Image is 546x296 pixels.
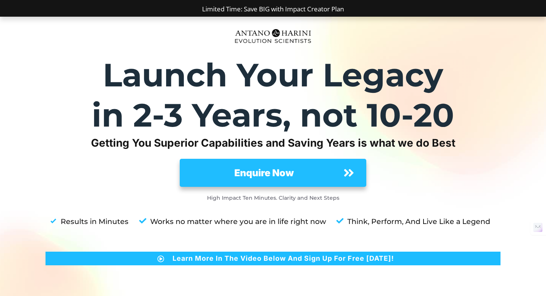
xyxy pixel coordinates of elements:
[202,5,344,13] a: Limited Time: Save BIG with Impact Creator Plan
[150,217,326,226] strong: Works no matter where you are in life right now
[347,217,490,226] strong: Think, Perform, And Live Like a Legend
[92,96,454,135] strong: in 2-3 Years, not 10-20
[91,136,455,149] strong: Getting You Superior Capabilities and Saving Years is what we do Best
[61,217,129,226] strong: Results in Minutes
[173,254,394,262] strong: Learn More In The Video Below And Sign Up For Free [DATE]!
[207,194,339,201] strong: High Impact Ten Minutes. Clarity and Next Steps
[180,159,366,187] a: Enquire Now
[231,25,315,47] img: Evolution-Scientist (2)
[103,55,443,94] strong: Launch Your Legacy
[234,167,294,179] strong: Enquire Now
